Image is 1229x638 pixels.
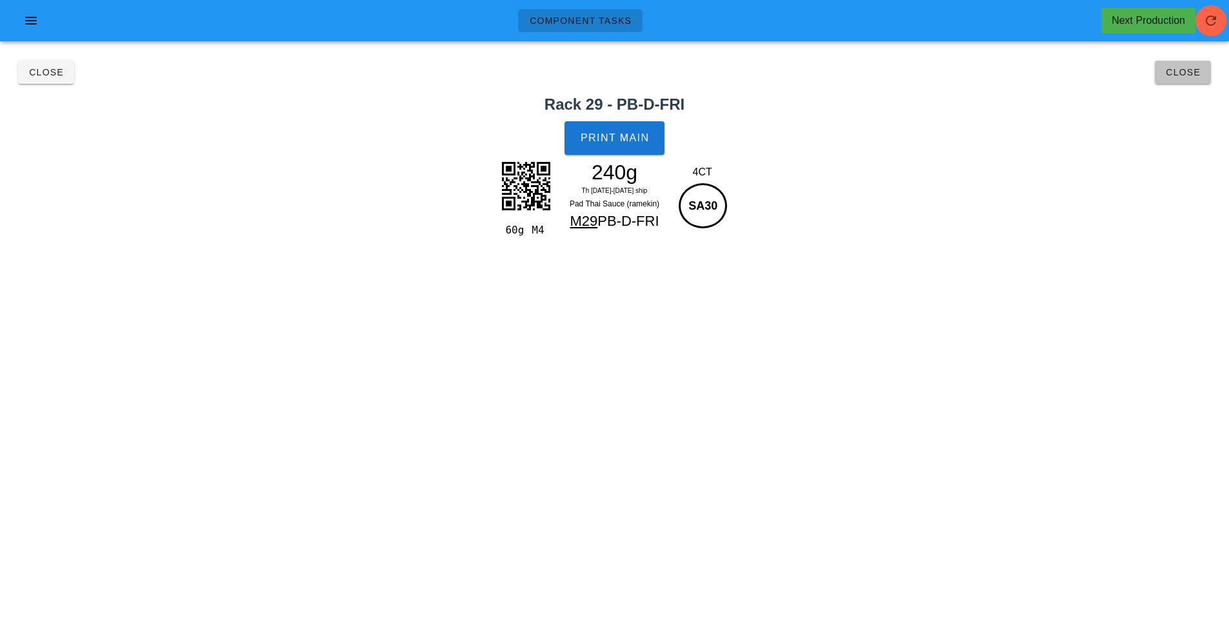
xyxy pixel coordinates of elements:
[675,164,729,180] div: 4CT
[526,222,553,239] div: M4
[580,132,650,144] span: Print Main
[1165,67,1201,77] span: Close
[1155,61,1211,84] button: Close
[18,61,74,84] button: Close
[679,183,727,228] div: SA30
[559,163,671,182] div: 240g
[500,222,526,239] div: 60g
[529,15,632,26] span: Component Tasks
[518,9,643,32] a: Component Tasks
[559,197,671,210] div: Pad Thai Sauce (ramekin)
[1112,13,1185,28] div: Next Production
[8,93,1221,116] h2: Rack 29 - PB-D-FRI
[582,187,648,194] span: Th [DATE]-[DATE] ship
[565,121,664,155] button: Print Main
[494,154,558,218] img: 0Qu8fkNuHtTJ2ITmwD5239WgBCBY7OmwFLJWtsqP0UUCBCi0kGbADkoNtkqQIhKB20C5KDYZKsAISodtAmQg2KTrQKEqHTQJk...
[597,213,659,229] span: PB-D-FRI
[570,213,597,229] span: M29
[28,67,64,77] span: Close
